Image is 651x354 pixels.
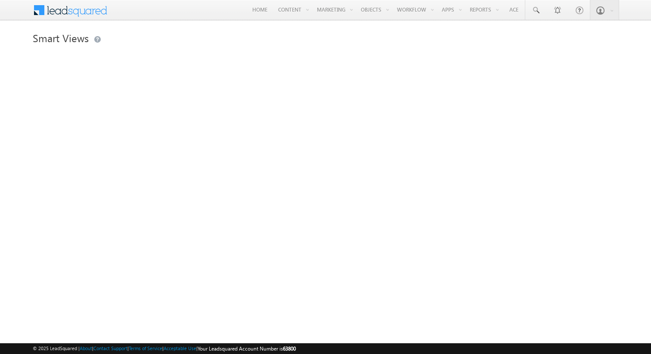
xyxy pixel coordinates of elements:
a: Terms of Service [129,345,162,351]
span: Smart Views [33,31,89,45]
span: Your Leadsquared Account Number is [198,345,296,352]
span: 63800 [283,345,296,352]
span: © 2025 LeadSquared | | | | | [33,345,296,353]
a: Acceptable Use [164,345,196,351]
a: About [80,345,92,351]
a: Contact Support [93,345,127,351]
